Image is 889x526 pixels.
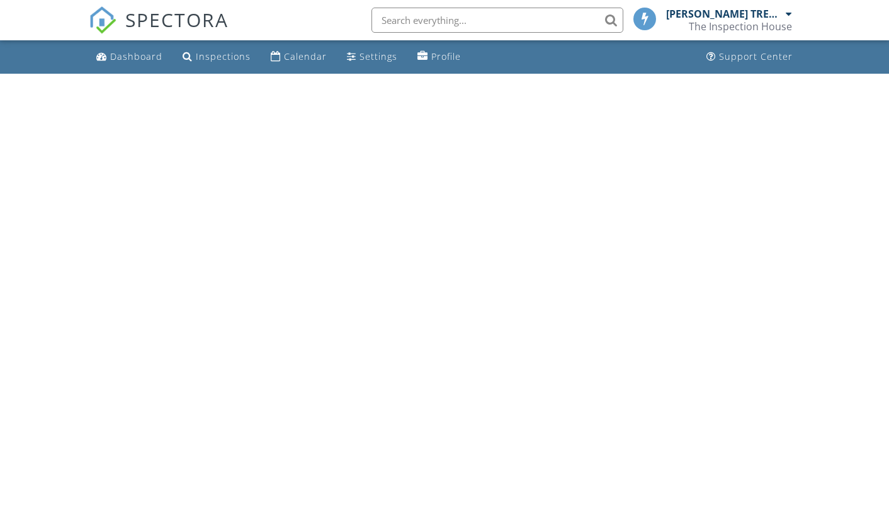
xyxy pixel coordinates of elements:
[431,50,461,62] div: Profile
[371,8,623,33] input: Search everything...
[342,45,402,69] a: Settings
[689,20,792,33] div: The Inspection House
[284,50,327,62] div: Calendar
[360,50,397,62] div: Settings
[178,45,256,69] a: Inspections
[666,8,783,20] div: [PERSON_NAME] TREC 26770
[110,50,162,62] div: Dashboard
[701,45,798,69] a: Support Center
[89,6,116,34] img: The Best Home Inspection Software - Spectora
[412,45,466,69] a: Profile
[89,17,229,43] a: SPECTORA
[196,50,251,62] div: Inspections
[266,45,332,69] a: Calendar
[125,6,229,33] span: SPECTORA
[91,45,167,69] a: Dashboard
[719,50,793,62] div: Support Center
